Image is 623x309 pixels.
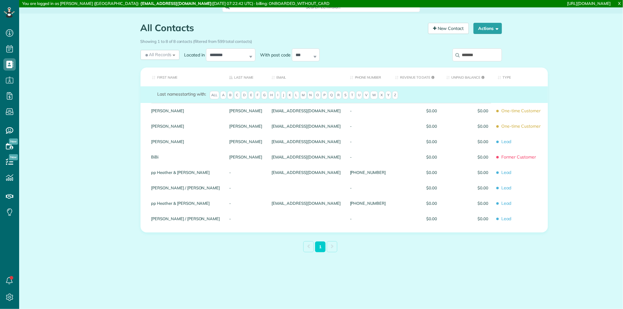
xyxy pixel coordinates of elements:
label: With post code [255,52,292,58]
span: Lead [498,167,543,178]
span: $0.00 [395,186,437,190]
a: [PERSON_NAME] [151,124,220,128]
span: All Records [144,51,172,58]
span: New [9,154,18,160]
span: U [356,91,362,100]
span: $0.00 [395,170,437,175]
span: $0.00 [395,109,437,113]
div: [EMAIL_ADDRESS][DOMAIN_NAME] [267,149,345,165]
label: Located in [179,52,206,58]
a: 1 [315,241,326,252]
span: A [220,91,226,100]
span: $0.00 [446,186,488,190]
a: [PERSON_NAME] / [PERSON_NAME] [151,186,220,190]
th: Email: activate to sort column ascending [267,68,345,86]
a: - [229,186,262,190]
a: [PERSON_NAME] / [PERSON_NAME] [151,216,220,221]
span: $0.00 [446,124,488,128]
div: - [345,149,390,165]
a: - [229,170,262,175]
span: Lead [498,183,543,193]
div: Showing 1 to 8 of 8 contacts (filtered from 599 total contacts) [141,36,502,44]
span: $0.00 [446,216,488,221]
span: $0.00 [395,139,437,144]
span: K [287,91,293,100]
label: starting with: [158,91,206,97]
span: C [234,91,240,100]
a: [PERSON_NAME] [229,155,262,159]
span: $0.00 [446,109,488,113]
span: N [308,91,314,100]
h1: All Contacts [141,23,423,33]
span: $0.00 [446,139,488,144]
div: [EMAIL_ADDRESS][DOMAIN_NAME] [267,118,345,134]
a: - [229,216,262,221]
span: S [343,91,348,100]
span: One-time Customer [498,105,543,116]
a: [PERSON_NAME] [151,109,220,113]
th: Type: activate to sort column ascending [493,68,548,86]
a: [PERSON_NAME] [229,124,262,128]
span: W [370,91,378,100]
a: [PERSON_NAME] [229,139,262,144]
th: First Name: activate to sort column ascending [141,68,225,86]
span: E [248,91,254,100]
span: Z [392,91,398,100]
span: Last names [158,91,181,97]
div: [PHONE_NUMBER] [345,196,390,211]
a: pp Heather & [PERSON_NAME] [151,201,220,205]
span: T [349,91,355,100]
div: [EMAIL_ADDRESS][DOMAIN_NAME] [267,165,345,180]
th: Unpaid Balance: activate to sort column ascending [442,68,493,86]
span: R [335,91,342,100]
span: $0.00 [395,124,437,128]
span: $0.00 [446,170,488,175]
span: Q [328,91,335,100]
div: [PHONE_NUMBER] [345,165,390,180]
span: One-time Customer [498,121,543,132]
span: Lead [498,213,543,224]
div: - [345,103,390,118]
a: pp Heather & [PERSON_NAME] [151,170,220,175]
span: $0.00 [395,201,437,205]
span: J [281,91,286,100]
span: I [276,91,280,100]
span: F [255,91,260,100]
span: P [322,91,327,100]
div: [EMAIL_ADDRESS][DOMAIN_NAME] [267,196,345,211]
span: New [9,138,18,145]
span: Lead [498,198,543,209]
a: [URL][DOMAIN_NAME] [567,1,611,6]
span: X [379,91,385,100]
span: $0.00 [395,216,437,221]
div: - [345,118,390,134]
span: Former Customer [498,152,543,163]
button: Actions [474,23,502,34]
span: M [300,91,307,100]
span: H [268,91,275,100]
span: $0.00 [446,155,488,159]
span: V [363,91,369,100]
div: [EMAIL_ADDRESS][DOMAIN_NAME] [267,103,345,118]
a: - [229,201,262,205]
th: Phone number: activate to sort column ascending [345,68,390,86]
span: All [210,91,220,100]
div: - [345,134,390,149]
div: - [345,180,390,196]
span: $0.00 [446,201,488,205]
strong: [EMAIL_ADDRESS][DOMAIN_NAME] [141,1,212,6]
span: $0.00 [395,155,437,159]
a: [PERSON_NAME] [151,139,220,144]
span: Y [385,91,391,100]
th: Revenue to Date: activate to sort column ascending [390,68,442,86]
a: New Contact [428,23,469,34]
div: [EMAIL_ADDRESS][DOMAIN_NAME] [267,134,345,149]
div: - [345,211,390,226]
span: Lead [498,136,543,147]
a: [PERSON_NAME] [229,109,262,113]
span: G [261,91,267,100]
th: Last Name: activate to sort column descending [225,68,267,86]
a: BiBi [151,155,220,159]
span: L [294,91,299,100]
span: B [227,91,233,100]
